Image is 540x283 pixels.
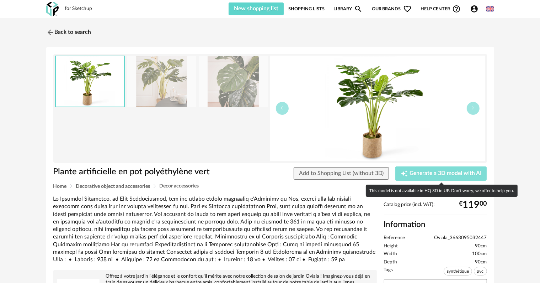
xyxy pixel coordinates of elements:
span: Depth [384,259,397,266]
span: Our brands [372,2,412,15]
img: us [486,5,494,13]
span: Help centerHelp Circle Outline icon [421,5,461,13]
div: Lo Ipsumdol Sitametco, ad Elit Seddoeiusmod, tem inc utlabo etdolo magnaaliq e'Adminimv qu Nos, e... [53,195,377,263]
div: € 00 [459,202,487,208]
span: Creation icon [401,170,408,177]
img: plante-artificielle-en-pot-polyethylene-vert.jpg [56,56,124,107]
span: Account Circle icon [470,5,482,13]
a: Back to search [46,25,91,40]
span: 90cm [475,259,487,266]
a: LibraryMagnify icon [333,2,363,15]
img: plante-artificielle-en-pot-polyethylene-vert.jpg [127,56,196,107]
h1: Plante artificielle en pot polyéthylène vert [53,166,230,177]
span: Home [53,184,67,189]
img: svg+xml;base64,PHN2ZyB3aWR0aD0iMjQiIGhlaWdodD0iMjQiIHZpZXdCb3g9IjAgMCAyNCAyNCIgZmlsbD0ibm9uZSIgeG... [46,28,55,37]
span: Oviala_3663095032447 [434,235,487,241]
span: Height [384,243,398,249]
div: Catalog price (incl. VAT): [384,202,487,215]
span: Add to Shopping List (without 3D) [299,170,384,176]
span: Help Circle Outline icon [452,5,461,13]
button: Add to Shopping List (without 3D) [294,167,389,180]
img: OXP [46,2,59,16]
button: New shopping list [229,2,284,15]
span: 119 [463,202,480,208]
span: Heart Outline icon [403,5,412,13]
button: Creation icon Generate a 3D model with AI [395,166,487,181]
img: plante-artificielle-en-pot-polyethylene-vert.jpg [199,56,268,107]
span: 100cm [472,251,487,257]
div: Breadcrumb [53,184,487,189]
span: Account Circle icon [470,5,478,13]
span: Tags [384,267,393,277]
span: Width [384,251,397,257]
span: Reference [384,235,405,241]
h2: Information [384,220,487,230]
span: Decorative object and accessories [76,184,150,189]
a: Shopping Lists [288,2,325,15]
span: Magnify icon [354,5,363,13]
img: plante-artificielle-en-pot-polyethylene-vert.jpg [270,56,485,161]
span: Decor accessories [160,184,199,189]
span: pvc [474,267,487,276]
div: for Sketchup [65,6,92,12]
span: 90cm [475,243,487,249]
span: New shopping list [234,6,279,11]
span: synthétique [444,267,472,276]
div: This model is not available in HQ 3D in UP. Don't worry, we offer to help you. [366,185,518,197]
span: Generate a 3D model with AI [410,171,482,176]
